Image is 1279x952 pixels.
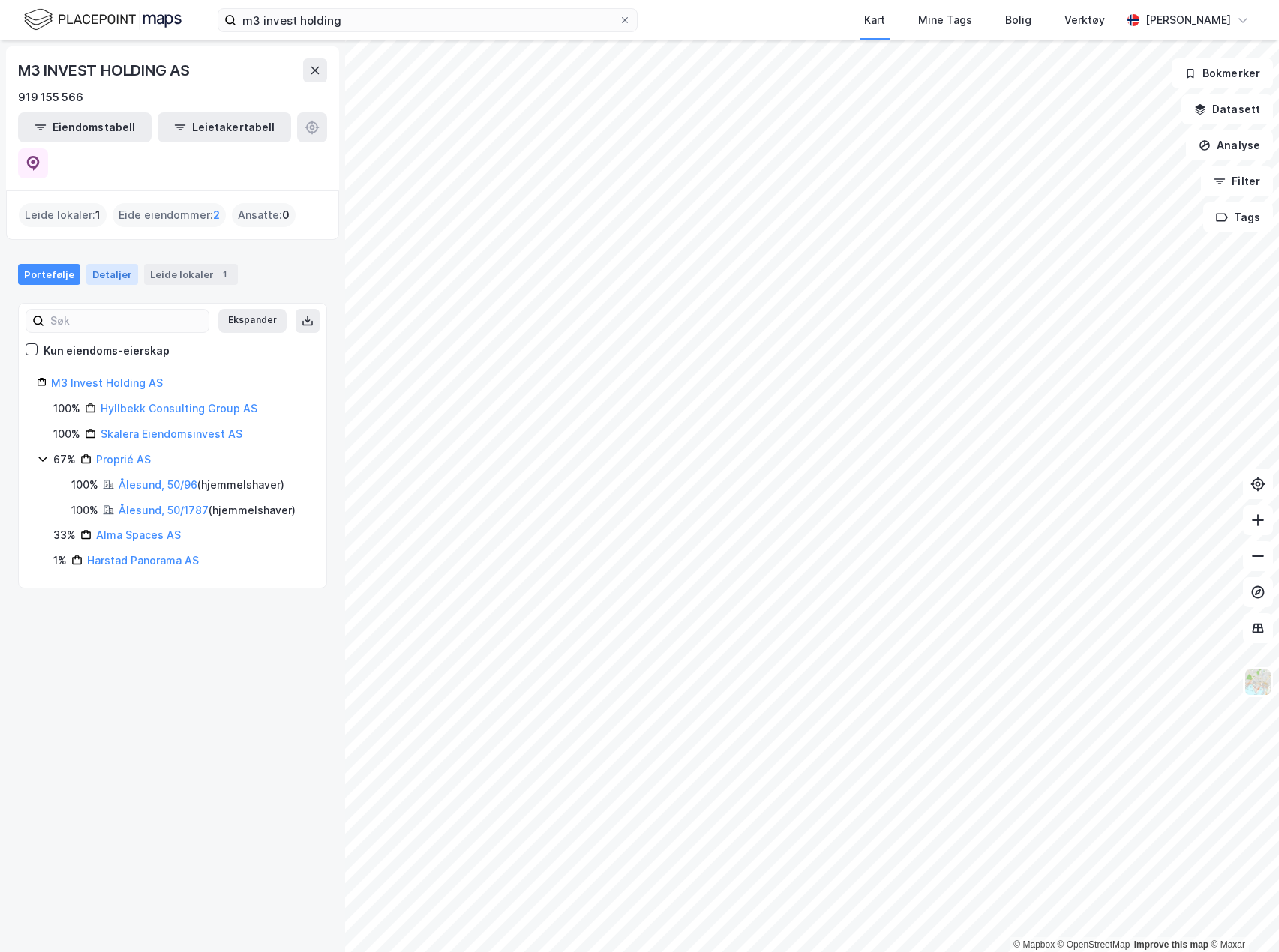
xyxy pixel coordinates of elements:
div: Leide lokaler : [19,203,107,227]
input: Søk [44,310,209,332]
button: Analyse [1186,130,1273,160]
span: 2 [213,206,220,224]
a: Ålesund, 50/1787 [119,504,209,516]
div: Kart [864,11,885,29]
button: Ekspander [218,309,287,333]
button: Bokmerker [1172,58,1273,88]
div: 1 [217,267,232,282]
a: Skalera Eiendomsinvest AS [101,427,242,440]
div: [PERSON_NAME] [1145,11,1231,29]
div: Mine Tags [918,11,972,29]
a: Ålesund, 50/96 [119,478,197,491]
div: 100% [53,400,80,418]
a: Mapbox [1013,939,1055,950]
div: Verktøy [1064,11,1105,29]
div: ( hjemmelshaver ) [119,501,296,519]
div: 33% [53,526,76,544]
div: Kontrollprogram for chat [1204,880,1279,952]
div: Leide lokaler [144,264,238,285]
iframe: Chat Widget [1204,880,1279,952]
span: 0 [282,206,290,224]
div: Bolig [1005,11,1031,29]
img: Z [1244,668,1272,696]
button: Datasett [1181,94,1273,124]
a: Improve this map [1134,939,1208,950]
div: 100% [71,476,98,494]
div: Kun eiendoms-eierskap [44,342,170,360]
button: Filter [1201,166,1273,196]
button: Leietakertabell [158,112,291,142]
span: 1 [95,206,101,224]
div: M3 INVEST HOLDING AS [18,58,193,82]
div: Ansatte : [232,203,296,227]
div: ( hjemmelshaver ) [119,476,284,494]
a: Alma Spaces AS [96,528,181,541]
div: Portefølje [18,264,80,285]
div: 100% [53,425,80,443]
a: OpenStreetMap [1058,939,1130,950]
div: 67% [53,451,76,469]
div: Detaljer [86,264,138,285]
img: logo.f888ab2527a4732fd821a326f86c7f29.svg [24,7,182,33]
div: Eide eiendommer : [113,203,226,227]
button: Tags [1203,202,1273,232]
div: 919 155 566 [18,88,83,106]
div: 1% [53,552,67,570]
a: Harstad Panorama AS [87,554,199,567]
button: Eiendomstabell [18,112,152,142]
div: 100% [71,501,98,519]
a: M3 Invest Holding AS [51,376,163,389]
a: Hyllbekk Consulting Group AS [101,402,257,415]
input: Søk på adresse, matrikkel, gårdeiere, leietakere eller personer [236,9,619,31]
a: Proprié AS [96,453,151,466]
